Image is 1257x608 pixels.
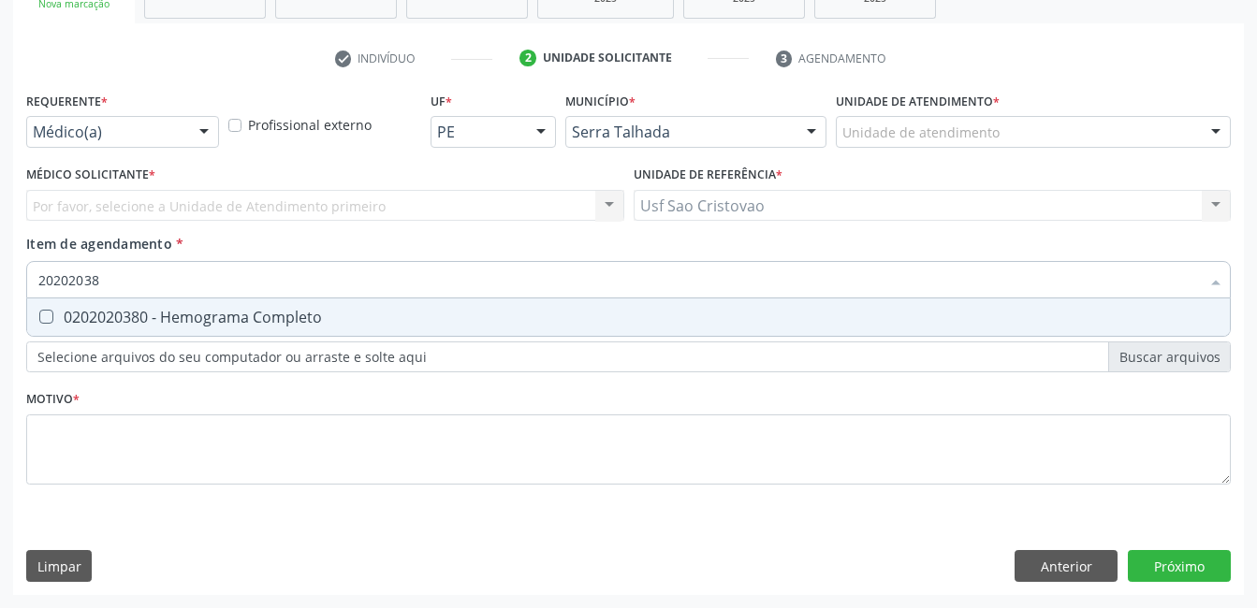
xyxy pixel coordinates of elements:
div: Unidade solicitante [543,50,672,66]
label: Unidade de referência [634,161,782,190]
label: Município [565,87,636,116]
label: Requerente [26,87,108,116]
label: UF [431,87,452,116]
label: Unidade de atendimento [836,87,1000,116]
span: Serra Talhada [572,123,787,141]
span: Médico(a) [33,123,181,141]
label: Médico Solicitante [26,161,155,190]
span: Item de agendamento [26,235,172,253]
input: Buscar por procedimentos [38,261,1200,298]
div: 2 [519,50,536,66]
span: Unidade de atendimento [842,123,1000,142]
button: Anterior [1015,550,1118,582]
label: Profissional externo [248,115,372,135]
div: 0202020380 - Hemograma Completo [38,310,1219,325]
span: PE [437,123,518,141]
label: Motivo [26,385,80,414]
button: Próximo [1128,550,1231,582]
